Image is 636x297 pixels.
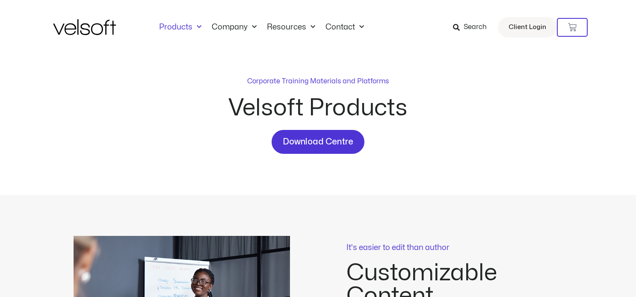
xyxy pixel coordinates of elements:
[453,20,493,35] a: Search
[498,17,557,38] a: Client Login
[464,22,487,33] span: Search
[320,23,369,32] a: ContactMenu Toggle
[164,97,472,120] h2: Velsoft Products
[262,23,320,32] a: ResourcesMenu Toggle
[509,22,546,33] span: Client Login
[247,76,389,86] p: Corporate Training Materials and Platforms
[346,244,563,252] p: It's easier to edit than author
[283,135,353,149] span: Download Centre
[154,23,369,32] nav: Menu
[272,130,364,154] a: Download Centre
[53,19,116,35] img: Velsoft Training Materials
[207,23,262,32] a: CompanyMenu Toggle
[154,23,207,32] a: ProductsMenu Toggle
